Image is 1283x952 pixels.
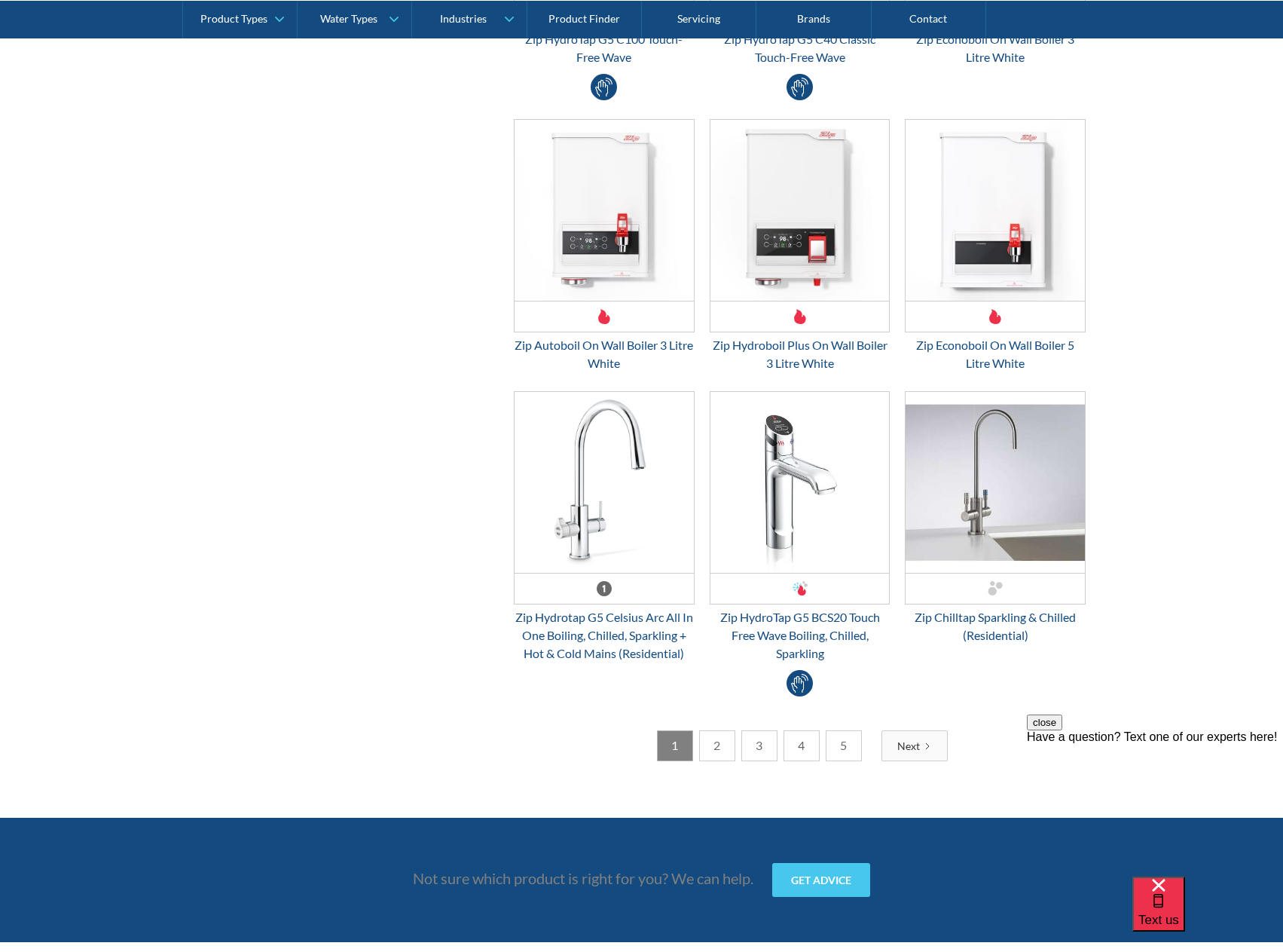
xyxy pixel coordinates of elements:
[710,336,890,372] div: Zip Hydroboil Plus On Wall Boiler 3 Litre White
[699,730,735,761] a: 2
[200,12,267,25] div: Product Types
[515,392,694,573] img: Zip Hydrotap G5 Celsius Arc All In One Boiling, Chilled, Sparkling + Hot & Cold Mains (Residential)
[906,120,1085,301] img: Zip Econoboil On Wall Boiler 5 Litre White
[514,30,695,66] div: Zip HydroTap G5 C100 Touch-Free Wave
[710,120,890,301] img: Zip Hydroboil Plus On Wall Boiler 3 Litre White
[905,608,1086,644] div: Zip Chilltap Sparkling & Chilled (Residential)
[413,867,753,889] p: Not sure which product is right for you? We can help.
[772,863,870,897] a: Get advice
[710,392,890,573] img: Zip HydroTap G5 BCS20 Touch Free Wave Boiling, Chilled, Sparkling
[514,730,1086,761] div: List
[905,30,1086,66] div: Zip Econoboil On Wall Boiler 3 Litre White
[657,730,693,761] a: 1
[710,391,890,663] a: Zip HydroTap G5 BCS20 Touch Free Wave Boiling, Chilled, SparklingZip HydroTap G5 BCS20 Touch Free...
[515,120,694,301] img: Zip Autoboil On Wall Boiler 3 Litre White
[710,30,890,66] div: Zip HydroTap G5 C40 Classic Touch-Free Wave
[710,608,890,663] div: Zip HydroTap G5 BCS20 Touch Free Wave Boiling, Chilled, Sparkling
[514,391,695,663] a: Zip Hydrotap G5 Celsius Arc All In One Boiling, Chilled, Sparkling + Hot & Cold Mains (Residentia...
[897,738,920,754] div: Next
[905,119,1086,372] a: Zip Econoboil On Wall Boiler 5 Litre WhiteZip Econoboil On Wall Boiler 5 Litre White
[905,336,1086,372] div: Zip Econoboil On Wall Boiler 5 Litre White
[906,392,1085,573] img: Zip Chilltap Sparkling & Chilled (Residential)
[1027,715,1283,895] iframe: podium webchat widget prompt
[826,730,862,761] a: 5
[905,391,1086,644] a: Zip Chilltap Sparkling & Chilled (Residential)Zip Chilltap Sparkling & Chilled (Residential)
[514,119,695,372] a: Zip Autoboil On Wall Boiler 3 Litre WhiteZip Autoboil On Wall Boiler 3 Litre White
[741,730,777,761] a: 3
[440,12,487,25] div: Industries
[784,730,820,761] a: 4
[881,730,948,761] a: Next Page
[514,336,695,372] div: Zip Autoboil On Wall Boiler 3 Litre White
[320,12,377,25] div: Water Types
[710,119,890,372] a: Zip Hydroboil Plus On Wall Boiler 3 Litre WhiteZip Hydroboil Plus On Wall Boiler 3 Litre White
[1132,877,1283,952] iframe: podium webchat widget bubble
[514,608,695,663] div: Zip Hydrotap G5 Celsius Arc All In One Boiling, Chilled, Sparkling + Hot & Cold Mains (Residential)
